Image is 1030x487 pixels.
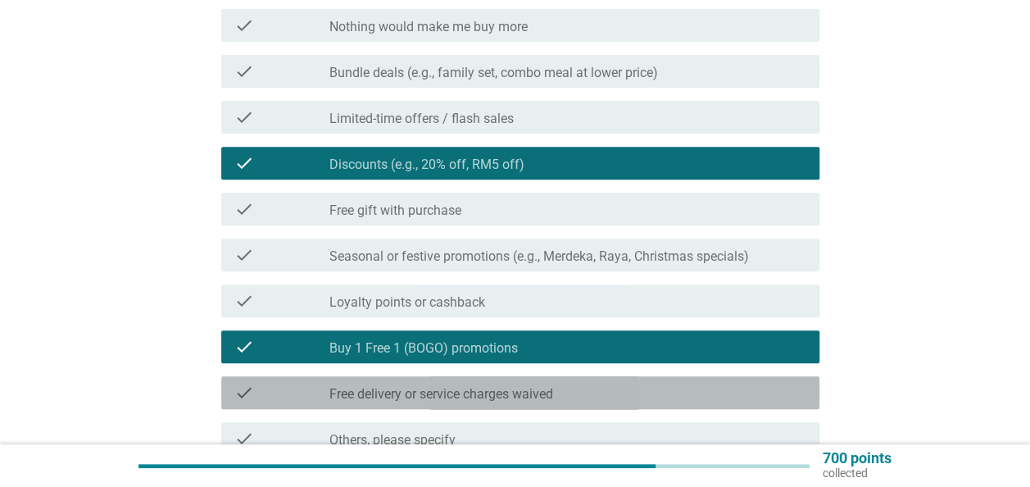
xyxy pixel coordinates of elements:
[234,429,254,448] i: check
[234,107,254,127] i: check
[329,432,456,448] label: Others, please specify
[234,61,254,81] i: check
[329,65,658,81] label: Bundle deals (e.g., family set, combo meal at lower price)
[234,245,254,265] i: check
[329,386,553,403] label: Free delivery or service charges waived
[329,340,518,357] label: Buy 1 Free 1 (BOGO) promotions
[234,337,254,357] i: check
[329,248,749,265] label: Seasonal or festive promotions (e.g., Merdeka, Raya, Christmas specials)
[823,466,892,480] p: collected
[234,153,254,173] i: check
[329,111,514,127] label: Limited-time offers / flash sales
[329,294,485,311] label: Loyalty points or cashback
[234,291,254,311] i: check
[234,16,254,35] i: check
[329,19,528,35] label: Nothing would make me buy more
[329,157,524,173] label: Discounts (e.g., 20% off, RM5 off)
[234,199,254,219] i: check
[234,383,254,403] i: check
[823,451,892,466] p: 700 points
[329,203,461,219] label: Free gift with purchase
